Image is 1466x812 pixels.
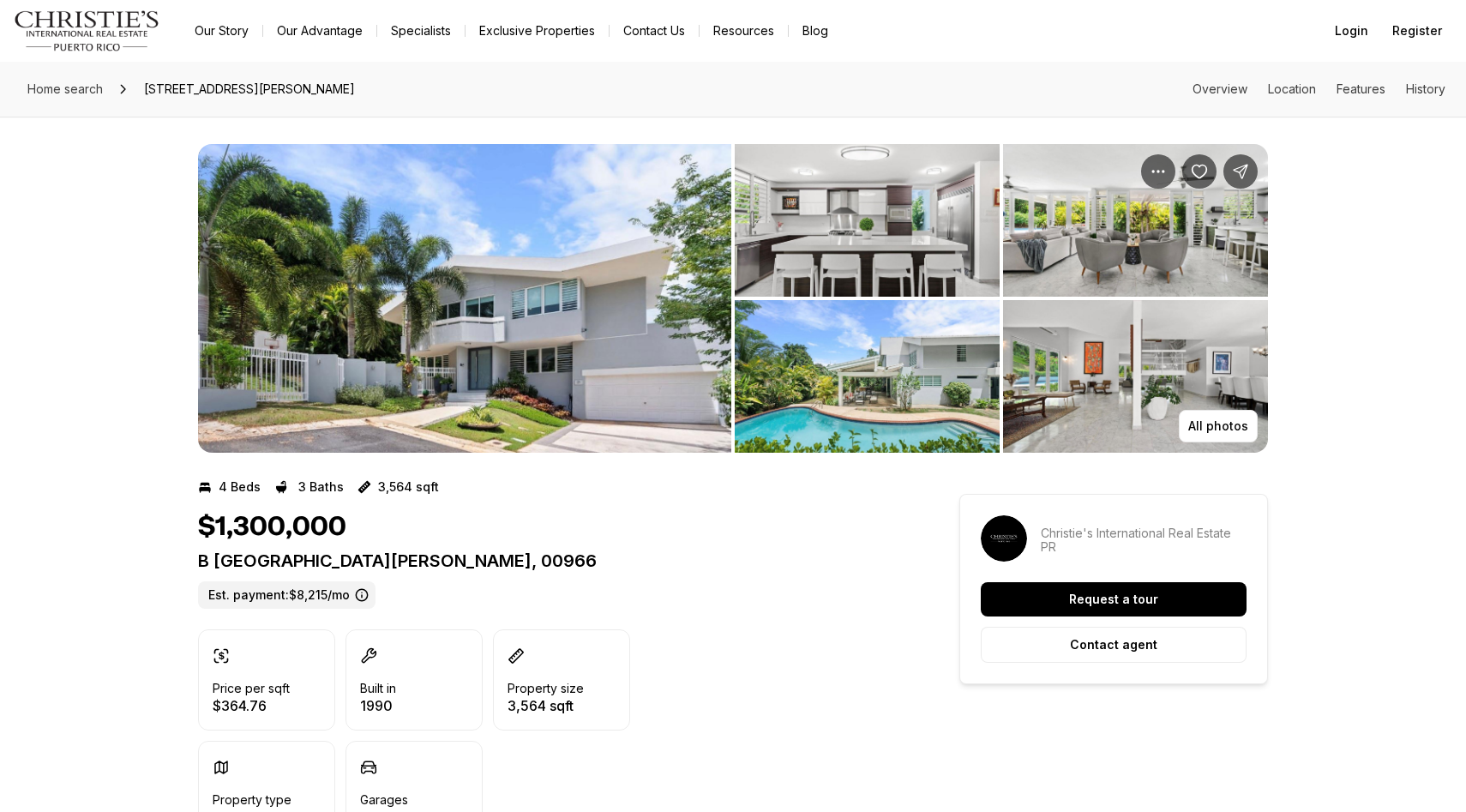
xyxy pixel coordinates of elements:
[735,144,1268,453] li: 2 of 5
[198,550,898,571] p: B [GEOGRAPHIC_DATA][PERSON_NAME], 00966
[1069,592,1158,606] p: Request a tour
[360,793,408,807] p: Garages
[1141,154,1175,189] button: Property options
[1406,81,1445,96] a: Skip to: History
[981,627,1247,663] button: Contact agent
[213,699,290,713] p: $364.76
[1182,154,1217,189] button: Save Property: B 21 BALDWIN PARK
[1268,81,1316,96] a: Skip to: Location
[298,480,344,494] p: 3 Baths
[1070,638,1157,652] p: Contact agent
[198,581,376,609] label: Est. payment: $8,215/mo
[735,144,1000,297] button: View image gallery
[27,81,103,96] span: Home search
[1179,410,1258,442] button: All photos
[360,699,396,713] p: 1990
[1003,144,1268,297] button: View image gallery
[378,480,439,494] p: 3,564 sqft
[198,144,731,453] li: 1 of 5
[198,511,346,544] h1: $1,300,000
[1392,24,1442,38] span: Register
[466,19,609,43] a: Exclusive Properties
[735,300,1000,453] button: View image gallery
[263,19,376,43] a: Our Advantage
[1041,526,1247,554] p: Christie's International Real Estate PR
[377,19,465,43] a: Specialists
[21,75,110,103] a: Home search
[274,473,344,501] button: 3 Baths
[181,19,262,43] a: Our Story
[789,19,842,43] a: Blog
[219,480,261,494] p: 4 Beds
[1325,14,1379,48] button: Login
[1193,82,1445,96] nav: Page section menu
[1003,300,1268,453] button: View image gallery
[981,582,1247,617] button: Request a tour
[1337,81,1385,96] a: Skip to: Features
[1193,81,1247,96] a: Skip to: Overview
[198,144,731,453] button: View image gallery
[1335,24,1368,38] span: Login
[14,10,160,51] img: logo
[137,75,362,103] span: [STREET_ADDRESS][PERSON_NAME]
[1188,419,1248,433] p: All photos
[1223,154,1258,189] button: Share Property: B 21 BALDWIN PARK
[508,699,584,713] p: 3,564 sqft
[213,682,290,695] p: Price per sqft
[700,19,788,43] a: Resources
[610,19,699,43] button: Contact Us
[213,793,291,807] p: Property type
[360,682,396,695] p: Built in
[198,144,1268,453] div: Listing Photos
[508,682,584,695] p: Property size
[1382,14,1452,48] button: Register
